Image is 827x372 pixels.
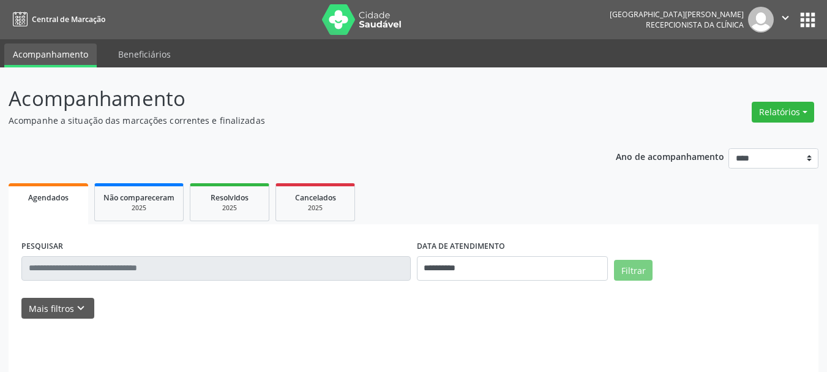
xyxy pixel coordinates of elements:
[211,192,249,203] span: Resolvidos
[779,11,792,25] i: 
[28,192,69,203] span: Agendados
[32,14,105,25] span: Central de Marcação
[74,302,88,315] i: keyboard_arrow_down
[4,44,97,67] a: Acompanhamento
[199,203,260,213] div: 2025
[417,237,505,256] label: DATA DE ATENDIMENTO
[103,192,174,203] span: Não compareceram
[285,203,346,213] div: 2025
[110,44,179,65] a: Beneficiários
[614,260,653,281] button: Filtrar
[103,203,174,213] div: 2025
[646,20,744,30] span: Recepcionista da clínica
[774,7,797,32] button: 
[9,83,575,114] p: Acompanhamento
[752,102,814,123] button: Relatórios
[21,298,94,319] button: Mais filtroskeyboard_arrow_down
[616,148,724,164] p: Ano de acompanhamento
[295,192,336,203] span: Cancelados
[21,237,63,256] label: PESQUISAR
[9,9,105,29] a: Central de Marcação
[748,7,774,32] img: img
[610,9,744,20] div: [GEOGRAPHIC_DATA][PERSON_NAME]
[797,9,818,31] button: apps
[9,114,575,127] p: Acompanhe a situação das marcações correntes e finalizadas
